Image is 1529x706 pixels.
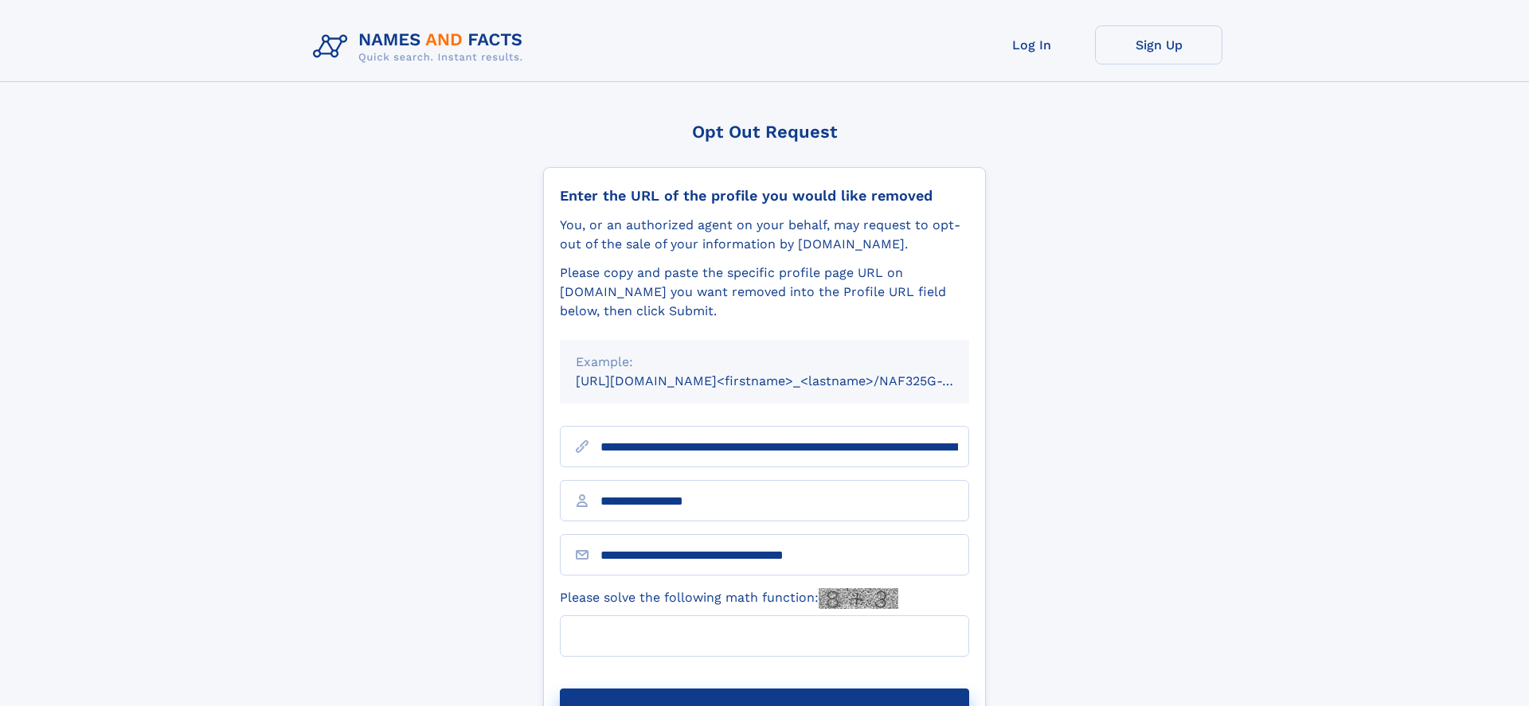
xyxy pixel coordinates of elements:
[1095,25,1222,64] a: Sign Up
[307,25,536,68] img: Logo Names and Facts
[560,187,969,205] div: Enter the URL of the profile you would like removed
[543,122,986,142] div: Opt Out Request
[560,263,969,321] div: Please copy and paste the specific profile page URL on [DOMAIN_NAME] you want removed into the Pr...
[560,588,898,609] label: Please solve the following math function:
[560,216,969,254] div: You, or an authorized agent on your behalf, may request to opt-out of the sale of your informatio...
[968,25,1095,64] a: Log In
[576,353,953,372] div: Example:
[576,373,999,388] small: [URL][DOMAIN_NAME]<firstname>_<lastname>/NAF325G-xxxxxxxx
